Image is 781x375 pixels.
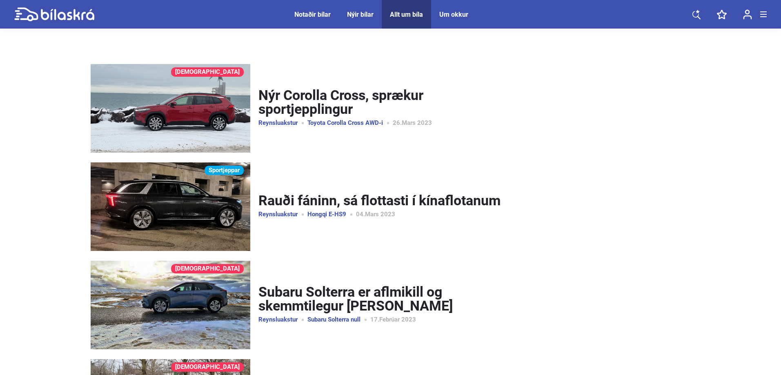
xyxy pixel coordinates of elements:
[91,261,250,349] a: [DEMOGRAPHIC_DATA]
[171,264,244,273] a: [DEMOGRAPHIC_DATA]
[393,120,442,126] span: 26.Mars 2023
[390,11,423,18] a: Allt um bíla
[258,120,307,126] a: Reynsluakstur
[258,88,503,117] a: Nýr Corolla Cross, sprækur sportjepplingur
[258,285,503,313] a: Subaru Solterra er aflmikill og skemmtilegur [PERSON_NAME]
[370,317,426,323] span: 17.Febrúar 2023
[439,11,468,18] a: Um okkur
[356,211,405,217] span: 04.Mars 2023
[307,211,356,217] a: Hongqi E-HS9
[294,11,331,18] a: Notaðir bílar
[171,362,244,372] a: [DEMOGRAPHIC_DATA]
[171,67,244,77] a: [DEMOGRAPHIC_DATA]
[258,193,503,208] a: Rauði fáninn, sá flottasti í kínaflotanum
[258,211,307,217] a: Reynsluakstur
[258,317,307,323] a: Reynsluakstur
[307,120,393,126] a: Toyota Corolla Cross AWD-i
[743,9,752,20] img: user-login.svg
[91,64,250,153] a: [DEMOGRAPHIC_DATA]
[205,166,244,175] a: Sportjeppar
[307,317,370,323] a: Subaru Solterra null
[91,162,250,251] a: Sportjeppar
[347,11,374,18] a: Nýir bílar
